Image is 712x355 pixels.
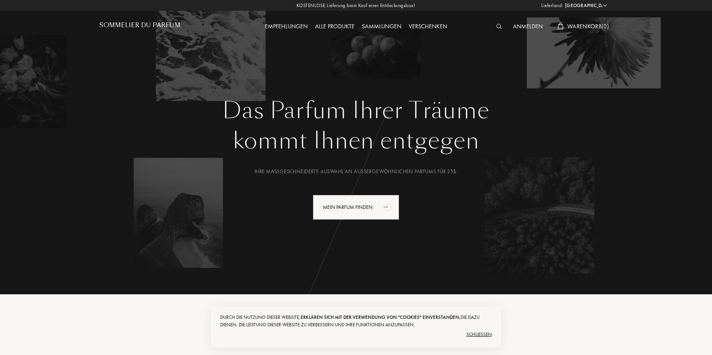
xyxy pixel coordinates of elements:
[405,22,451,32] div: Verschenken
[381,199,396,214] div: animation
[307,195,405,220] a: Mein Parfum findenanimation
[220,314,492,329] div: Durch die Nutzung dieser Website, die dazu dienen, die Leistung dieser Website zu verbessern und ...
[313,195,399,220] div: Mein Parfum finden
[301,314,461,320] span: erklären sich mit der Verwendung von "Cookies" einverstanden,
[541,2,563,9] span: Lieferland:
[509,22,546,32] div: Anmelden
[509,22,546,30] a: Anmelden
[567,22,609,30] span: Warenkorb ( 0 )
[105,124,607,158] div: kommt Ihnen entgegen
[496,24,502,29] img: search_icn_white.svg
[311,22,358,30] a: Alle Produkte
[311,22,358,32] div: Alle Produkte
[99,22,180,32] a: Sommelier du Parfum
[220,329,492,340] div: Schließen
[558,23,564,29] img: cart_white.svg
[405,22,451,30] a: Verschenken
[358,22,405,32] div: Sammlungen
[261,22,311,32] div: Empfehlungen
[105,168,607,175] div: Ihre maßgeschneiderte Auswahl an außergewöhnlichen Parfums für 25$.
[261,22,311,30] a: Empfehlungen
[99,22,180,29] h1: Sommelier du Parfum
[105,97,607,124] h1: Das Parfum Ihrer Träume
[358,22,405,30] a: Sammlungen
